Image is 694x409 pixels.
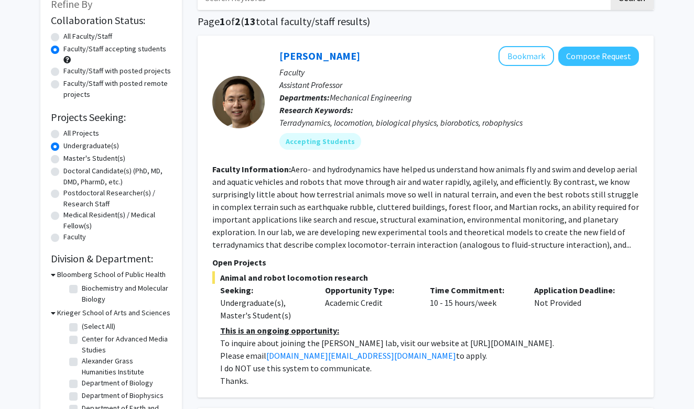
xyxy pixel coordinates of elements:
label: Undergraduate(s) [63,140,119,151]
b: Departments: [279,92,330,103]
label: Biochemistry and Molecular Biology [82,283,169,305]
a: [PERSON_NAME] [279,49,360,62]
h2: Projects Seeking: [51,111,171,124]
label: Center for Advanced Media Studies [82,334,169,356]
h2: Collaboration Status: [51,14,171,27]
label: Doctoral Candidate(s) (PhD, MD, DMD, PharmD, etc.) [63,165,171,187]
p: Thanks. [220,374,639,387]
u: This is an ongoing opportunity: [220,325,339,336]
p: Faculty [279,66,639,79]
span: 13 [244,15,256,28]
p: Open Projects [212,256,639,269]
a: [DOMAIN_NAME][EMAIL_ADDRESS][DOMAIN_NAME] [266,350,456,361]
fg-read-more: Aero- and hydrodynamics have helped us understand how animals fly and swim and develop aerial and... [212,164,639,250]
div: Undergraduate(s), Master's Student(s) [220,296,309,322]
label: Faculty [63,231,86,242]
p: I do NOT use this system to communicate. [220,362,639,374]
label: Postdoctoral Researcher(s) / Research Staff [63,187,171,209]
label: Department of Biophysics [82,390,164,401]
p: Seeking: [220,284,309,296]
button: Add Chen Li to Bookmarks [498,46,554,66]
p: Please email to apply. [220,349,639,362]
b: Research Keywords: [279,105,353,115]
div: Not Provided [526,284,631,322]
h1: Page of ( total faculty/staff results) [198,15,654,28]
span: Animal and robot locomotion research [212,271,639,284]
label: Alexander Grass Humanities Institute [82,356,169,378]
label: Department of Biology [82,378,153,389]
span: Mechanical Engineering [330,92,412,103]
div: 10 - 15 hours/week [422,284,527,322]
div: Terradynamics, locomotion, biological physics, biorobotics, robophysics [279,116,639,129]
h2: Division & Department: [51,252,171,265]
p: Application Deadline: [534,284,623,296]
div: Academic Credit [317,284,422,322]
label: All Faculty/Staff [63,31,112,42]
label: (Select All) [82,321,115,332]
p: To inquire about joining the [PERSON_NAME] lab, visit our website at [URL][DOMAIN_NAME]. [220,337,639,349]
p: Time Commitment: [430,284,519,296]
label: Medical Resident(s) / Medical Fellow(s) [63,209,171,231]
iframe: Chat [8,362,45,401]
mat-chip: Accepting Students [279,133,361,150]
label: Master's Student(s) [63,153,125,164]
label: Faculty/Staff with posted projects [63,65,171,76]
h3: Bloomberg School of Public Health [57,269,166,280]
label: Faculty/Staff accepting students [63,43,166,54]
h3: Krieger School of Arts and Sciences [57,307,170,318]
button: Compose Request to Chen Li [558,47,639,66]
label: All Projects [63,128,99,139]
span: 1 [220,15,225,28]
p: Opportunity Type: [325,284,414,296]
label: Faculty/Staff with posted remote projects [63,78,171,100]
b: Faculty Information: [212,164,291,174]
p: Assistant Professor [279,79,639,91]
span: 2 [235,15,241,28]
